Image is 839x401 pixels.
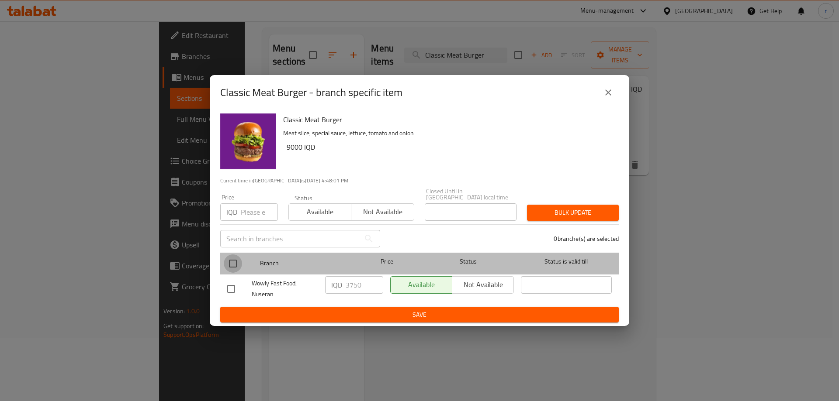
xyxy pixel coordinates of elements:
[288,203,351,221] button: Available
[423,256,514,267] span: Status
[287,141,612,153] h6: 9000 IQD
[220,113,276,169] img: Classic Meat Burger
[260,258,351,269] span: Branch
[220,86,402,99] h2: Classic Meat Burger - branch specific item
[358,256,416,267] span: Price
[220,307,619,323] button: Save
[283,128,612,139] p: Meat slice, special sauce, lettuce, tomato and onion
[283,113,612,126] h6: Classic Meat Burger
[346,276,383,294] input: Please enter price
[331,280,342,290] p: IQD
[355,206,410,218] span: Not available
[226,207,237,217] p: IQD
[521,256,612,267] span: Status is valid till
[292,206,348,218] span: Available
[220,230,360,247] input: Search in branches
[241,203,278,221] input: Please enter price
[227,309,612,320] span: Save
[351,203,414,221] button: Not available
[598,82,619,103] button: close
[527,205,619,221] button: Bulk update
[534,207,612,218] span: Bulk update
[554,234,619,243] p: 0 branche(s) are selected
[252,278,318,300] span: Wowly Fast Food, Nuseran
[220,177,619,185] p: Current time in [GEOGRAPHIC_DATA] is [DATE] 4:48:01 PM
